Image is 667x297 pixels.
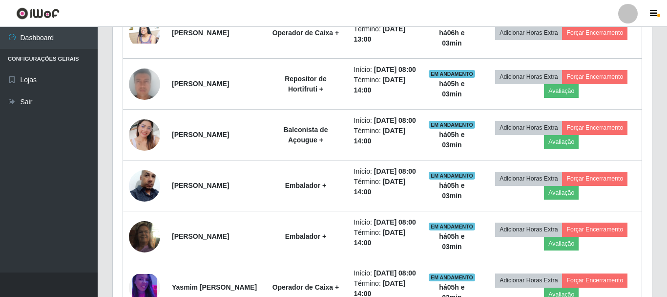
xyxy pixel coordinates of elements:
[429,274,475,281] span: EM ANDAMENTO
[285,75,327,93] strong: Repositor de Hortifruti +
[129,52,160,116] img: 1748706192585.jpeg
[439,232,464,251] strong: há 05 h e 03 min
[495,172,562,185] button: Adicionar Horas Extra
[439,80,464,98] strong: há 05 h e 03 min
[129,158,160,214] img: 1740359747198.jpeg
[16,7,60,20] img: CoreUI Logo
[495,223,562,236] button: Adicionar Horas Extra
[354,268,417,278] li: Início:
[283,126,328,144] strong: Balconista de Açougue +
[562,172,627,185] button: Forçar Encerramento
[354,177,417,197] li: Término:
[172,131,229,138] strong: [PERSON_NAME]
[272,283,339,291] strong: Operador de Caixa +
[439,182,464,200] strong: há 05 h e 03 min
[172,80,229,88] strong: [PERSON_NAME]
[354,126,417,146] li: Término:
[429,172,475,180] span: EM ANDAMENTO
[354,166,417,177] li: Início:
[429,223,475,230] span: EM ANDAMENTO
[562,70,627,84] button: Forçar Encerramento
[439,131,464,149] strong: há 05 h e 03 min
[172,283,257,291] strong: Yasmim [PERSON_NAME]
[544,84,579,98] button: Avaliação
[354,75,417,95] li: Término:
[562,121,627,135] button: Forçar Encerramento
[285,182,326,189] strong: Embalador +
[354,24,417,45] li: Término:
[495,26,562,40] button: Adicionar Horas Extra
[374,116,416,124] time: [DATE] 08:00
[374,66,416,73] time: [DATE] 08:00
[129,107,160,163] img: 1708364606338.jpeg
[272,29,339,37] strong: Operador de Caixa +
[544,237,579,251] button: Avaliação
[562,223,627,236] button: Forçar Encerramento
[354,217,417,228] li: Início:
[495,70,562,84] button: Adicionar Horas Extra
[129,23,160,44] img: 1737978086826.jpeg
[129,209,160,265] img: 1742916176558.jpeg
[354,228,417,248] li: Término:
[374,269,416,277] time: [DATE] 08:00
[439,29,464,47] strong: há 06 h e 03 min
[562,26,627,40] button: Forçar Encerramento
[172,182,229,189] strong: [PERSON_NAME]
[172,232,229,240] strong: [PERSON_NAME]
[374,218,416,226] time: [DATE] 08:00
[429,121,475,129] span: EM ANDAMENTO
[544,186,579,200] button: Avaliação
[495,121,562,135] button: Adicionar Horas Extra
[285,232,326,240] strong: Embalador +
[354,65,417,75] li: Início:
[172,29,229,37] strong: [PERSON_NAME]
[429,70,475,78] span: EM ANDAMENTO
[562,274,627,287] button: Forçar Encerramento
[374,167,416,175] time: [DATE] 08:00
[354,115,417,126] li: Início:
[495,274,562,287] button: Adicionar Horas Extra
[544,135,579,149] button: Avaliação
